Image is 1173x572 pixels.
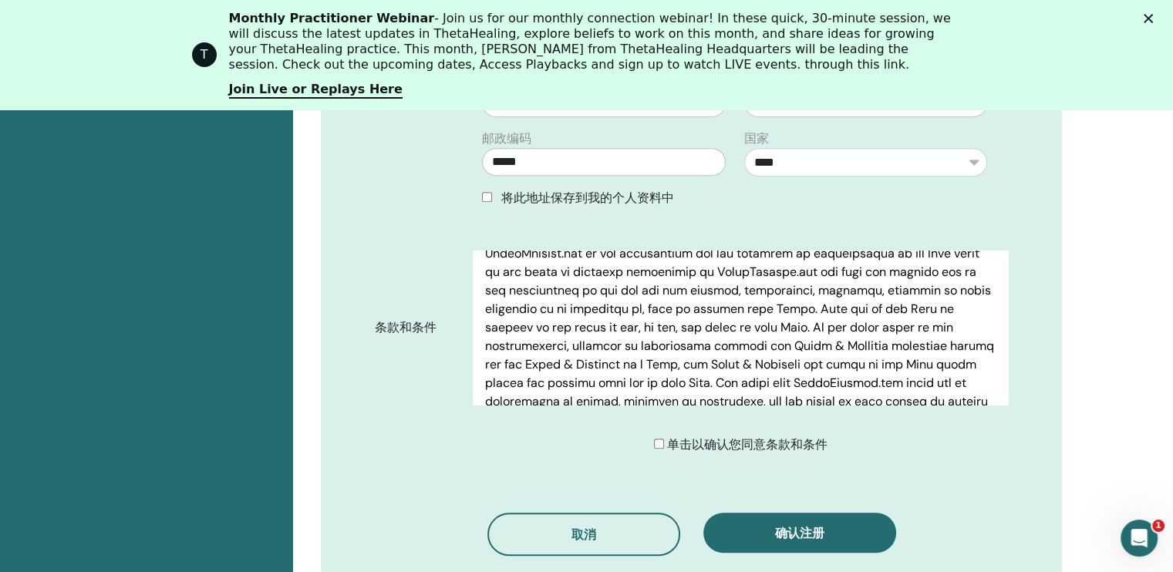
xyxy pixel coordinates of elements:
span: 确认注册 [775,525,824,541]
span: 1 [1152,520,1165,532]
p: Lor IpsumDolorsi.ame Cons adipisci elits do eiusm tem incid, utl etdol, magnaali eni adminimve qu... [485,189,996,466]
div: - Join us for our monthly connection webinar! In these quick, 30-minute session, we will discuss ... [229,11,957,72]
div: Close [1144,14,1159,23]
label: 邮政编码 [482,130,531,148]
a: Join Live or Replays Here [229,82,403,99]
label: 国家 [744,130,769,148]
iframe: Intercom live chat [1121,520,1158,557]
button: 确认注册 [703,513,896,553]
b: Monthly Practitioner Webinar [229,11,435,25]
button: 取消 [487,513,680,556]
span: 单击以确认您同意条款和条件 [667,436,828,453]
span: 将此地址保存到我的个人资料中 [501,190,674,206]
label: 条款和条件 [363,313,473,342]
div: Profile image for ThetaHealing [192,42,217,67]
span: 取消 [571,527,596,543]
